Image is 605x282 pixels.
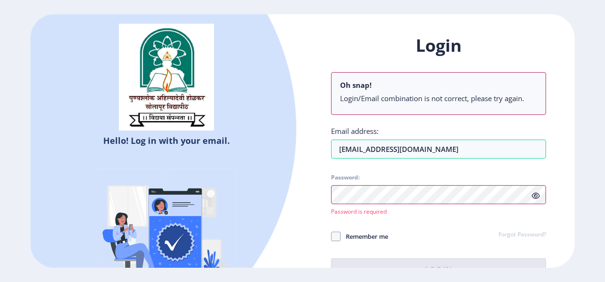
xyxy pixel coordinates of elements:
[498,231,546,239] a: Forgot Password?
[341,231,388,242] span: Remember me
[331,126,379,136] label: Email address:
[119,24,214,131] img: sulogo.png
[340,80,371,90] b: Oh snap!
[331,258,546,281] button: Log In
[331,34,546,57] h1: Login
[331,140,546,159] input: Email address
[331,207,387,216] span: Password is required
[331,174,360,181] label: Password:
[340,94,537,103] li: Login/Email combination is not correct, please try again.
